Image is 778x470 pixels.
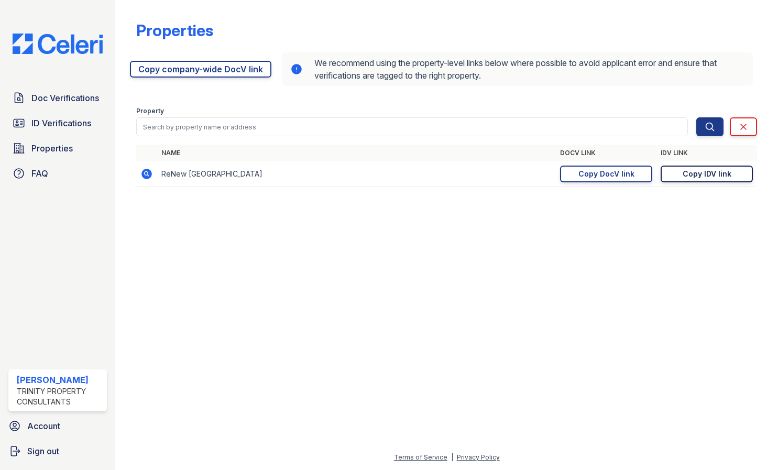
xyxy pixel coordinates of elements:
[451,453,453,461] div: |
[130,61,271,78] a: Copy company-wide DocV link
[656,145,757,161] th: IDV Link
[17,374,103,386] div: [PERSON_NAME]
[4,34,111,54] img: CE_Logo_Blue-a8612792a0a2168367f1c8372b55b34899dd931a85d93a1a3d3e32e68fde9ad4.png
[282,52,753,86] div: We recommend using the property-level links below where possible to avoid applicant error and ens...
[136,117,688,136] input: Search by property name or address
[683,169,731,179] div: Copy IDV link
[27,445,59,457] span: Sign out
[17,386,103,407] div: Trinity Property Consultants
[8,138,107,159] a: Properties
[136,21,213,40] div: Properties
[31,92,99,104] span: Doc Verifications
[136,107,164,115] label: Property
[578,169,634,179] div: Copy DocV link
[457,453,500,461] a: Privacy Policy
[556,145,656,161] th: DocV Link
[8,163,107,184] a: FAQ
[31,117,91,129] span: ID Verifications
[4,416,111,436] a: Account
[4,441,111,462] a: Sign out
[661,166,753,182] a: Copy IDV link
[157,145,556,161] th: Name
[394,453,447,461] a: Terms of Service
[31,167,48,180] span: FAQ
[8,88,107,108] a: Doc Verifications
[560,166,652,182] a: Copy DocV link
[157,161,556,187] td: ReNew [GEOGRAPHIC_DATA]
[31,142,73,155] span: Properties
[27,420,60,432] span: Account
[8,113,107,134] a: ID Verifications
